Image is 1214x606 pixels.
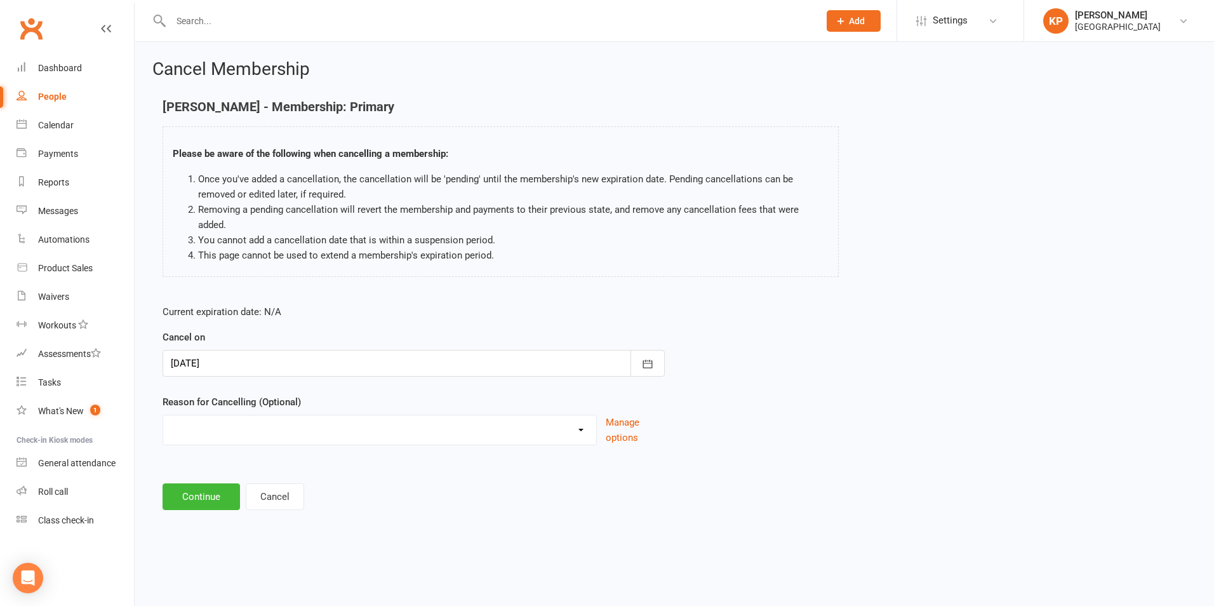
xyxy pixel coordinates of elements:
[163,330,205,345] label: Cancel on
[1075,21,1161,32] div: [GEOGRAPHIC_DATA]
[606,415,665,445] button: Manage options
[1075,10,1161,21] div: [PERSON_NAME]
[17,140,134,168] a: Payments
[38,91,67,102] div: People
[198,248,829,263] li: This page cannot be used to extend a membership's expiration period.
[13,563,43,593] div: Open Intercom Messenger
[163,100,839,114] h4: [PERSON_NAME] - Membership: Primary
[15,13,47,44] a: Clubworx
[173,148,448,159] strong: Please be aware of the following when cancelling a membership:
[17,197,134,226] a: Messages
[17,226,134,254] a: Automations
[38,177,69,187] div: Reports
[849,16,865,26] span: Add
[90,405,100,415] span: 1
[17,168,134,197] a: Reports
[17,283,134,311] a: Waivers
[198,232,829,248] li: You cannot add a cancellation date that is within a suspension period.
[1043,8,1069,34] div: KP
[38,120,74,130] div: Calendar
[38,515,94,525] div: Class check-in
[17,311,134,340] a: Workouts
[38,487,68,497] div: Roll call
[38,149,78,159] div: Payments
[933,6,968,35] span: Settings
[17,83,134,111] a: People
[17,506,134,535] a: Class kiosk mode
[38,320,76,330] div: Workouts
[17,340,134,368] a: Assessments
[17,368,134,397] a: Tasks
[17,254,134,283] a: Product Sales
[38,377,61,387] div: Tasks
[17,54,134,83] a: Dashboard
[17,111,134,140] a: Calendar
[163,394,301,410] label: Reason for Cancelling (Optional)
[152,60,1196,79] h2: Cancel Membership
[38,458,116,468] div: General attendance
[38,292,69,302] div: Waivers
[38,234,90,245] div: Automations
[38,206,78,216] div: Messages
[198,172,829,202] li: Once you've added a cancellation, the cancellation will be 'pending' until the membership's new e...
[38,406,84,416] div: What's New
[38,63,82,73] div: Dashboard
[827,10,881,32] button: Add
[246,483,304,510] button: Cancel
[17,449,134,478] a: General attendance kiosk mode
[17,478,134,506] a: Roll call
[167,12,810,30] input: Search...
[163,483,240,510] button: Continue
[17,397,134,426] a: What's New1
[38,349,101,359] div: Assessments
[198,202,829,232] li: Removing a pending cancellation will revert the membership and payments to their previous state, ...
[163,304,665,320] p: Current expiration date: N/A
[38,263,93,273] div: Product Sales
